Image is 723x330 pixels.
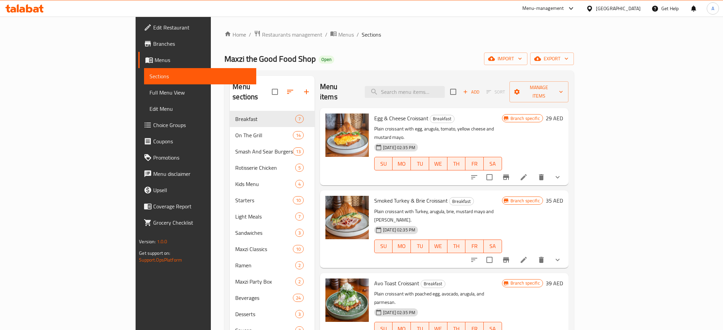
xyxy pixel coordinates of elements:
a: Menu disclaimer [138,166,256,182]
button: SA [484,240,502,253]
div: items [295,180,304,188]
span: WE [432,241,445,251]
div: items [295,115,304,123]
div: Sandwiches3 [230,225,315,241]
button: TU [411,240,429,253]
button: show more [549,252,566,268]
span: Sandwiches [235,229,295,237]
p: Plain croissant with poached egg, avocado, arugula, and parmesan. [374,290,502,307]
span: SU [377,159,390,169]
li: / [357,30,359,39]
span: Coverage Report [153,202,251,210]
button: FR [465,240,484,253]
span: Breakfast [430,115,454,123]
button: Manage items [509,81,568,102]
span: MO [395,241,408,251]
span: Grocery Checklist [153,219,251,227]
span: Choice Groups [153,121,251,129]
span: Branch specific [508,280,543,286]
span: Add [462,88,480,96]
div: items [293,245,304,253]
div: Breakfast [449,197,474,205]
span: Kids Menu [235,180,295,188]
span: Get support on: [139,249,170,257]
span: Beverages [235,294,293,302]
span: SA [486,159,499,169]
button: SU [374,240,393,253]
span: TU [414,159,426,169]
div: Smash And Sear Burgers [235,147,293,156]
span: 14 [293,132,303,139]
span: 5 [296,165,303,171]
span: [DATE] 02:35 PM [380,227,418,233]
span: TU [414,241,426,251]
a: Edit menu item [520,256,528,264]
div: Ramen [235,261,295,269]
p: Plain croissant with Turkey, arugula, brie, mustard mayo and [PERSON_NAME]. [374,207,502,224]
li: / [325,30,327,39]
span: Menus [338,30,354,39]
span: Branches [153,40,251,48]
span: Rotisserie Chicken [235,164,295,172]
a: Sections [144,68,256,84]
span: 2 [296,262,303,269]
span: Edit Restaurant [153,23,251,32]
span: Branch specific [508,115,543,122]
div: items [293,196,304,204]
span: import [489,55,522,63]
span: Add item [460,87,482,97]
span: Manage items [515,83,563,100]
button: MO [393,157,411,170]
div: Desserts3 [230,306,315,322]
button: sort-choices [466,169,482,185]
span: 10 [293,197,303,204]
span: Desserts [235,310,295,318]
span: Breakfast [235,115,295,123]
span: TH [450,159,463,169]
span: Promotions [153,153,251,162]
div: Maxzi Classics [235,245,293,253]
button: SU [374,157,393,170]
span: WE [432,159,445,169]
span: Edit Menu [149,105,251,113]
span: 2 [296,279,303,285]
span: Select all sections [268,85,282,99]
span: 3 [296,311,303,317]
button: import [484,53,527,65]
span: Version: [139,237,156,246]
span: Maxzi the Good Food Shop [224,51,316,66]
button: Branch-specific-item [498,252,514,268]
button: TH [447,240,466,253]
span: 1.0.0 [157,237,167,246]
div: Light Meals7 [230,208,315,225]
div: [GEOGRAPHIC_DATA] [596,5,641,12]
a: Edit Restaurant [138,19,256,36]
a: Support.OpsPlatform [139,255,182,264]
img: Egg & Cheese Croissant [325,114,369,157]
span: Branch specific [508,198,543,204]
a: Menus [330,30,354,39]
a: Upsell [138,182,256,198]
button: TU [411,157,429,170]
div: Maxzi Party Box [235,277,295,286]
span: [DATE] 02:35 PM [380,144,418,151]
svg: Show Choices [554,256,562,264]
a: Choice Groups [138,117,256,133]
button: WE [429,157,447,170]
div: Rotisserie Chicken5 [230,160,315,176]
span: A [711,5,714,12]
span: Starters [235,196,293,204]
div: Light Meals [235,212,295,221]
span: Breakfast [421,280,445,288]
span: SU [377,241,390,251]
div: Breakfast7 [230,111,315,127]
span: Smoked Turkey & Brie Croissant [374,195,448,206]
a: Full Menu View [144,84,256,101]
span: 4 [296,181,303,187]
a: Coupons [138,133,256,149]
button: FR [465,157,484,170]
span: Sections [362,30,381,39]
